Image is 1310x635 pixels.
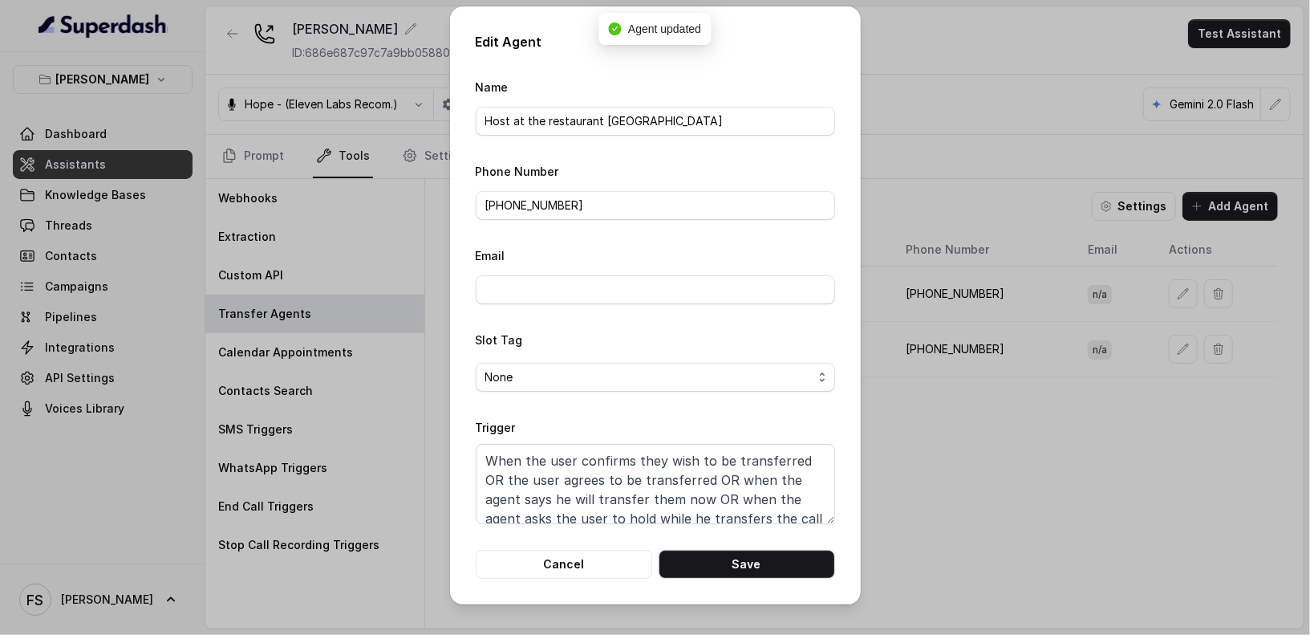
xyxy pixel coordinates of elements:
button: Save [659,550,835,579]
label: Slot Tag [476,333,523,347]
button: None [476,363,835,392]
span: None [485,368,813,387]
span: Agent updated [628,22,701,35]
label: Phone Number [476,165,559,178]
h2: Edit Agent [476,32,835,51]
button: Cancel [476,550,652,579]
label: Email [476,249,505,263]
span: check-circle [609,22,622,35]
label: Name [476,80,509,94]
label: Trigger [476,421,516,434]
textarea: When the user confirms they wish to be transferred OR the user agrees to be transferred OR when t... [476,444,835,524]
